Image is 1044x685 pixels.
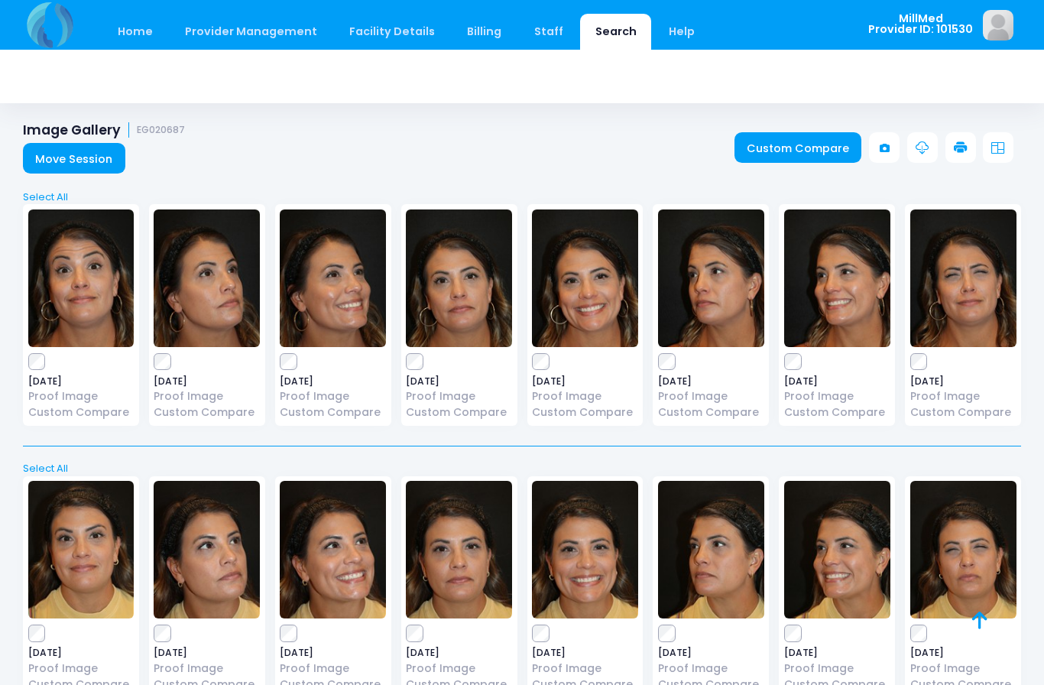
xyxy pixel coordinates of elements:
a: Custom Compare [734,132,862,163]
a: Select All [18,461,1026,476]
span: [DATE] [154,648,260,657]
span: [DATE] [406,648,512,657]
span: [DATE] [658,377,764,386]
span: [DATE] [28,377,135,386]
a: Move Session [23,143,125,174]
span: MillMed Provider ID: 101530 [868,13,973,35]
span: [DATE] [784,377,890,386]
small: EG020687 [137,125,185,136]
a: Custom Compare [784,404,890,420]
a: Proof Image [784,661,890,677]
a: Custom Compare [532,404,638,420]
img: image [532,481,638,618]
a: Home [102,14,167,50]
a: Proof Image [280,388,386,404]
a: Proof Image [910,661,1016,677]
a: Proof Image [910,388,1016,404]
span: [DATE] [910,648,1016,657]
span: [DATE] [280,377,386,386]
a: Staff [519,14,578,50]
a: Help [654,14,710,50]
img: image [658,209,764,347]
img: image [280,481,386,618]
img: image [28,481,135,618]
a: Custom Compare [910,404,1016,420]
a: Proof Image [532,388,638,404]
span: [DATE] [154,377,260,386]
a: Billing [452,14,517,50]
img: image [154,209,260,347]
a: Proof Image [154,661,260,677]
img: image [784,209,890,347]
a: Proof Image [28,661,135,677]
h1: Image Gallery [23,122,185,138]
span: [DATE] [658,648,764,657]
img: image [658,481,764,618]
a: Proof Image [532,661,638,677]
a: Custom Compare [28,404,135,420]
a: Proof Image [154,388,260,404]
a: Proof Image [784,388,890,404]
span: [DATE] [406,377,512,386]
a: Proof Image [280,661,386,677]
img: image [28,209,135,347]
span: [DATE] [532,648,638,657]
img: image [154,481,260,618]
a: Search [580,14,651,50]
a: Proof Image [406,388,512,404]
a: Custom Compare [658,404,764,420]
span: [DATE] [784,648,890,657]
img: image [406,209,512,347]
a: Facility Details [335,14,450,50]
span: [DATE] [532,377,638,386]
a: Proof Image [658,661,764,677]
a: Custom Compare [154,404,260,420]
a: Select All [18,190,1026,205]
a: Proof Image [406,661,512,677]
img: image [406,481,512,618]
a: Proof Image [658,388,764,404]
span: [DATE] [28,648,135,657]
img: image [983,10,1013,41]
a: Custom Compare [280,404,386,420]
img: image [910,481,1016,618]
span: [DATE] [910,377,1016,386]
a: Proof Image [28,388,135,404]
span: [DATE] [280,648,386,657]
img: image [784,481,890,618]
a: Custom Compare [406,404,512,420]
img: image [532,209,638,347]
img: image [910,209,1016,347]
a: Provider Management [170,14,332,50]
img: image [280,209,386,347]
